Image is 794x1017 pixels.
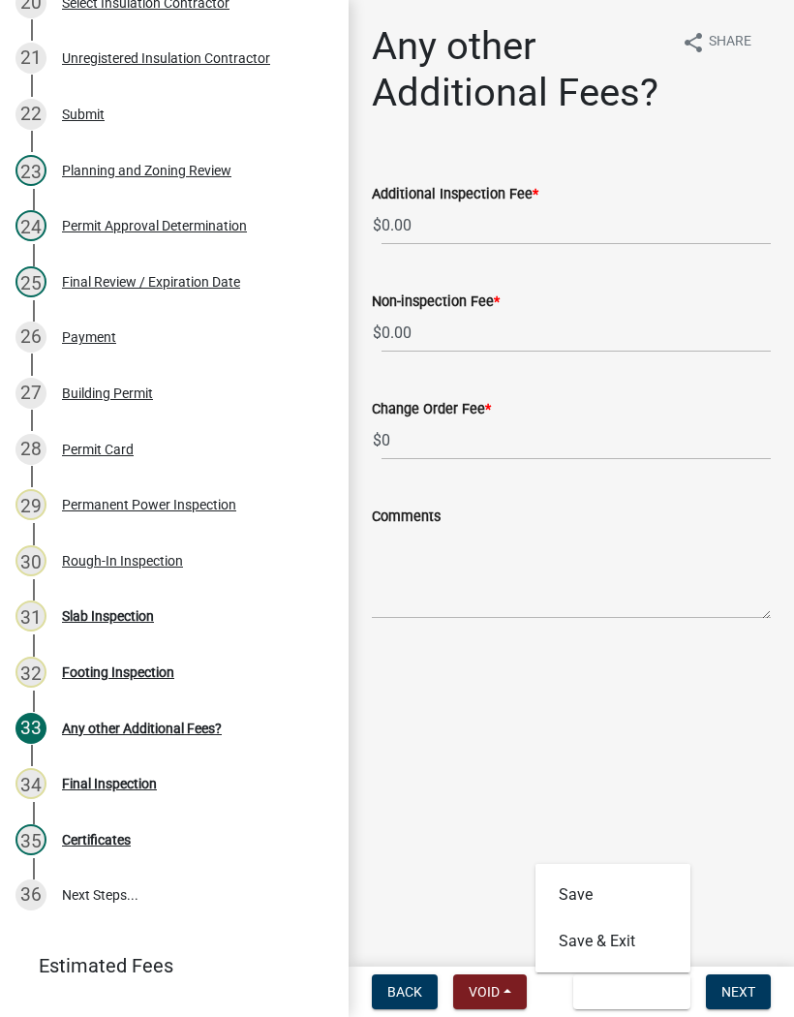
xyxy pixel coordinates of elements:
span: $ [372,420,382,460]
div: 22 [15,99,46,130]
button: Void [453,974,527,1009]
div: Rough-In Inspection [62,554,183,568]
span: Share [709,31,751,54]
div: Permit Approval Determination [62,219,247,232]
div: Submit [62,108,105,121]
div: 32 [15,657,46,688]
div: 27 [15,378,46,409]
label: Comments [372,510,441,524]
div: 28 [15,434,46,465]
div: Save & Exit [535,864,690,972]
button: Next [706,974,771,1009]
span: $ [372,313,382,353]
span: Void [469,984,500,1000]
div: 34 [15,768,46,799]
div: 25 [15,266,46,297]
span: Back [387,984,422,1000]
div: Final Review / Expiration Date [62,275,240,289]
div: 26 [15,322,46,353]
a: Estimated Fees [15,946,318,985]
button: Save & Exit [573,974,690,1009]
button: Save & Exit [535,918,690,965]
div: Unregistered Insulation Contractor [62,51,270,65]
div: Permit Card [62,443,134,456]
h1: Any other Additional Fees? [372,23,666,116]
div: Payment [62,330,116,344]
div: 21 [15,43,46,74]
div: Building Permit [62,386,153,400]
div: Any other Additional Fees? [62,722,222,735]
div: Certificates [62,833,131,847]
i: share [682,31,705,54]
div: 23 [15,155,46,186]
div: 31 [15,601,46,632]
div: Slab Inspection [62,609,154,623]
label: Non-inspection Fee [372,295,500,309]
div: 35 [15,824,46,855]
button: shareShare [666,23,767,61]
button: Save [535,872,690,918]
span: Save & Exit [589,984,663,1000]
div: Permanent Power Inspection [62,498,236,511]
div: Footing Inspection [62,665,174,679]
div: 29 [15,489,46,520]
span: Next [721,984,755,1000]
div: 36 [15,879,46,910]
div: 33 [15,713,46,744]
button: Back [372,974,438,1009]
label: Additional Inspection Fee [372,188,538,201]
div: Planning and Zoning Review [62,164,231,177]
div: 24 [15,210,46,241]
span: $ [372,205,382,245]
div: Final Inspection [62,777,157,790]
label: Change Order Fee [372,403,491,416]
div: 30 [15,545,46,576]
